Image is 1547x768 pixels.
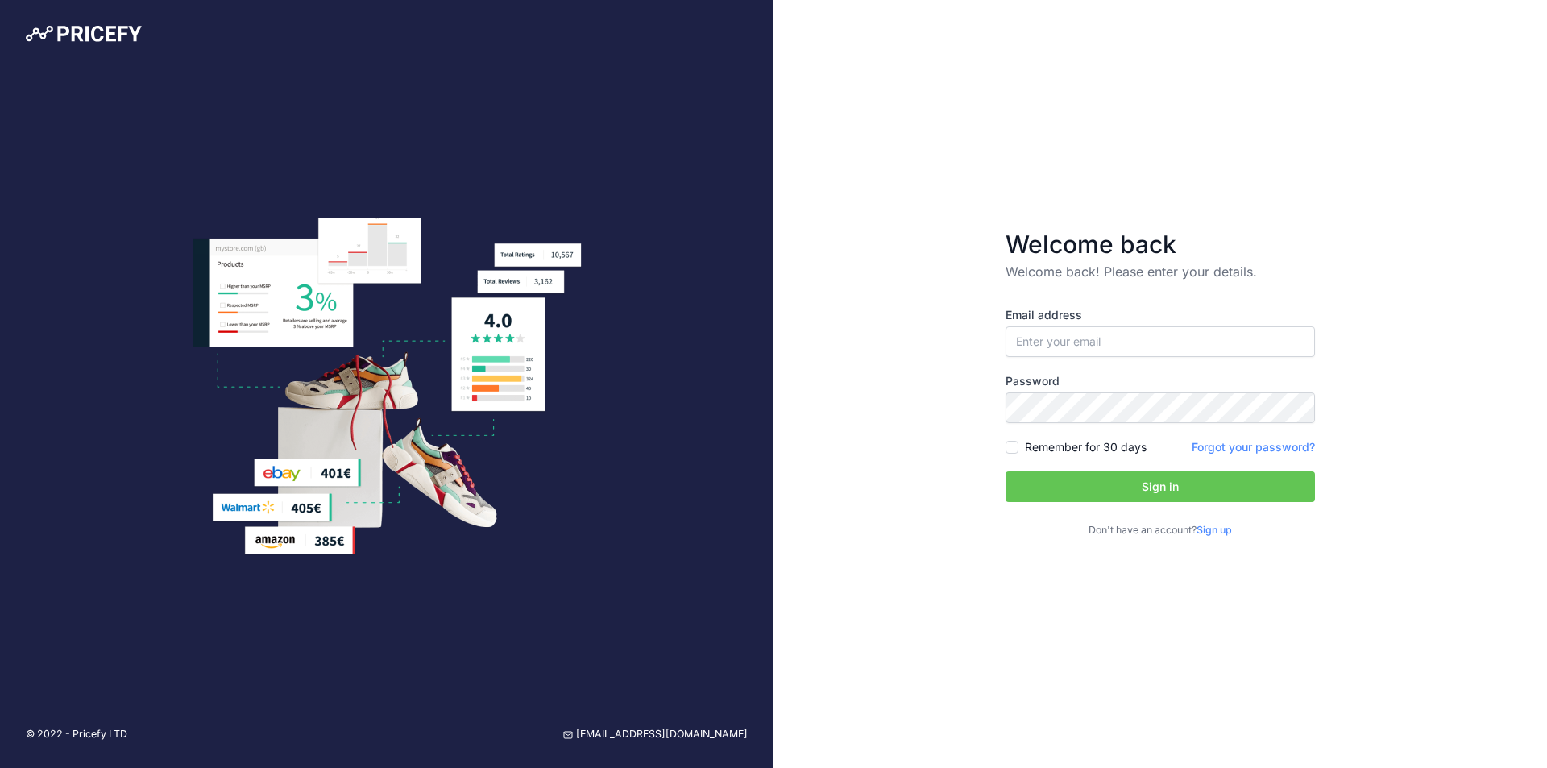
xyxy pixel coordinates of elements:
[1006,373,1315,389] label: Password
[1006,307,1315,323] label: Email address
[1197,524,1232,536] a: Sign up
[1025,439,1147,455] label: Remember for 30 days
[1006,326,1315,357] input: Enter your email
[1006,523,1315,538] p: Don't have an account?
[26,26,142,42] img: Pricefy
[1006,471,1315,502] button: Sign in
[26,727,127,742] p: © 2022 - Pricefy LTD
[1006,262,1315,281] p: Welcome back! Please enter your details.
[1192,440,1315,454] a: Forgot your password?
[1006,230,1315,259] h3: Welcome back
[563,727,748,742] a: [EMAIL_ADDRESS][DOMAIN_NAME]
